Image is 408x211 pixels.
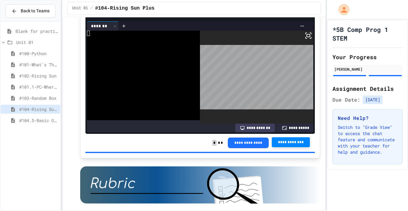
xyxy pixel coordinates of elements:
[15,28,58,34] span: Blank for practice
[338,124,397,155] p: Switch to "Grade View" to access the chat feature and communicate with your teacher for help and ...
[19,106,58,112] span: #104-Rising Sun Plus
[21,8,50,14] span: Back to Teams
[19,95,58,101] span: #103-Random Box
[19,84,58,90] span: #101.1-PC-Where am I?
[16,39,58,46] span: Unit 01
[338,114,397,122] h3: Need Help?
[19,117,58,124] span: #104.5-Basic Graphics Review
[95,5,154,12] span: #104-Rising Sun Plus
[72,6,88,11] span: Unit 01
[90,6,93,11] span: /
[19,73,58,79] span: #102-Rising Sun
[332,2,351,17] div: My Account
[334,66,401,72] div: [PERSON_NAME]
[332,25,402,42] h1: *5B Comp Prog 1 STEM
[332,84,402,93] h2: Assignment Details
[19,50,58,57] span: #100-Python
[363,95,383,104] span: [DATE]
[19,61,58,68] span: #101-What's This ??
[332,96,360,103] span: Due Date:
[332,53,402,61] h2: Your Progress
